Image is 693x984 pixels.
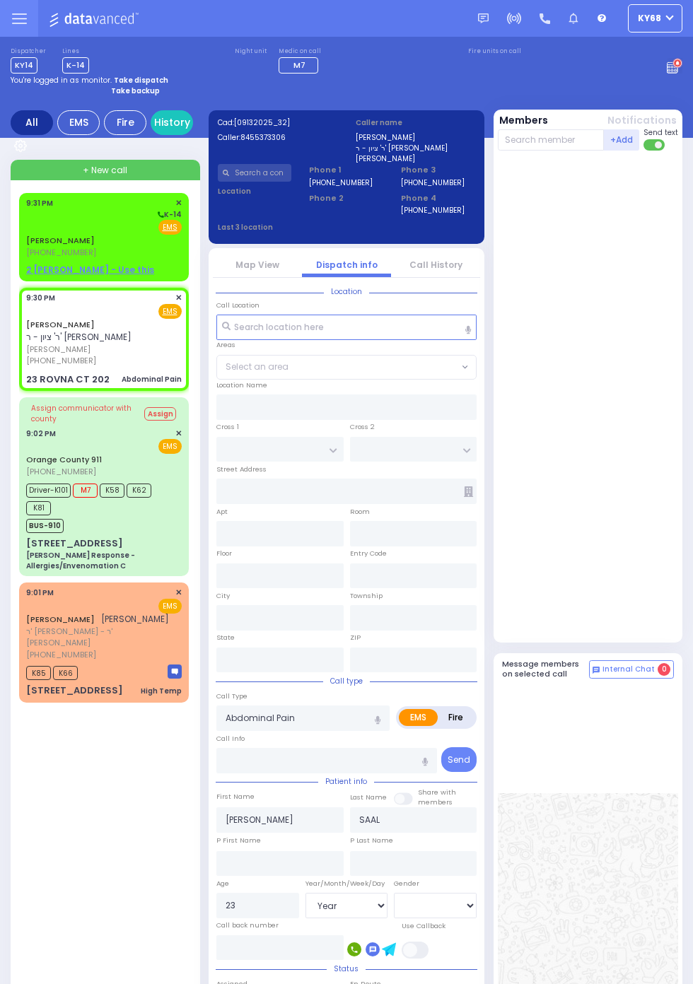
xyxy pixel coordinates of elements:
[26,319,95,330] a: [PERSON_NAME]
[643,138,666,152] label: Turn off text
[309,177,373,188] label: [PHONE_NUMBER]
[327,963,366,974] span: Status
[26,235,95,246] a: [PERSON_NAME]
[101,613,169,625] span: [PERSON_NAME]
[26,537,123,551] div: [STREET_ADDRESS]
[26,428,56,439] span: 9:02 PM
[104,110,146,135] div: Fire
[350,591,383,601] label: Township
[127,484,151,498] span: K62
[26,344,177,356] span: [PERSON_NAME]
[11,57,37,74] span: KY14
[62,47,89,56] label: Lines
[240,132,286,143] span: 8455373306
[464,486,473,497] span: Other building occupants
[26,649,96,660] span: [PHONE_NUMBER]
[26,666,51,680] span: K85
[216,691,248,701] label: Call Type
[356,132,476,143] label: [PERSON_NAME]
[175,197,182,209] span: ✕
[356,153,476,164] label: [PERSON_NAME]
[216,422,239,432] label: Cross 1
[218,186,292,197] label: Location
[305,879,388,889] div: Year/Month/Week/Day
[604,129,639,151] button: +Add
[418,797,453,807] span: members
[31,403,143,424] span: Assign communicator with county
[26,454,102,465] a: Orange County 911
[350,836,393,845] label: P Last Name
[316,259,378,271] a: Dispatch info
[658,663,670,676] span: 0
[602,664,655,674] span: Internal Chat
[593,667,600,674] img: comment-alt.png
[26,614,95,625] a: [PERSON_NAME]
[158,599,182,614] span: EMS
[216,340,235,350] label: Areas
[175,428,182,440] span: ✕
[26,626,177,649] span: ר' [PERSON_NAME] - ר' [PERSON_NAME]
[309,192,383,204] span: Phone 2
[163,222,177,233] u: EMS
[216,464,267,474] label: Street Address
[26,519,64,533] span: BUS-910
[26,247,96,258] span: [PHONE_NUMBER]
[11,110,53,135] div: All
[401,164,475,176] span: Phone 3
[26,355,96,366] span: [PHONE_NUMBER]
[478,13,489,24] img: message.svg
[394,879,419,889] label: Gender
[26,501,51,515] span: K81
[111,86,160,96] strong: Take backup
[141,686,182,696] div: High Temp
[26,293,55,303] span: 9:30 PM
[350,792,387,802] label: Last Name
[11,47,46,56] label: Dispatcher
[26,684,123,698] div: [STREET_ADDRESS]
[401,177,465,188] label: [PHONE_NUMBER]
[356,143,476,153] label: ר' ציון - ר' [PERSON_NAME]
[350,422,375,432] label: Cross 2
[114,75,168,86] strong: Take dispatch
[26,373,110,387] div: 23 ROVNA CT 202
[216,507,228,517] label: Apt
[83,164,127,177] span: + New call
[218,132,338,143] label: Caller:
[216,591,230,601] label: City
[468,47,521,56] label: Fire units on call
[73,484,98,498] span: M7
[216,380,267,390] label: Location Name
[216,315,477,340] input: Search location here
[216,836,261,845] label: P First Name
[607,113,677,128] button: Notifications
[234,117,290,128] span: [09132025_32]
[226,361,289,373] span: Select an area
[26,198,53,209] span: 9:31 PM
[323,676,370,686] span: Call type
[100,484,124,498] span: K58
[216,633,235,643] label: State
[235,259,279,271] a: Map View
[350,507,370,517] label: Room
[26,550,182,571] div: [PERSON_NAME] Response - Allergies/Envenomation C
[441,747,477,772] button: Send
[628,4,682,33] button: ky68
[589,660,674,679] button: Internal Chat 0
[53,666,78,680] span: K66
[216,879,229,889] label: Age
[279,47,322,56] label: Medic on call
[26,264,154,276] u: 2 [PERSON_NAME] - Use this
[638,12,661,25] span: ky68
[175,292,182,304] span: ✕
[26,587,54,598] span: 9:01 PM
[309,164,383,176] span: Phone 1
[175,587,182,599] span: ✕
[235,47,267,56] label: Night unit
[499,113,548,128] button: Members
[144,407,176,421] button: Assign
[356,117,476,128] label: Caller name
[11,75,112,86] span: You're logged in as monitor.
[62,57,89,74] span: K-14
[418,787,456,797] small: Share with
[502,660,590,678] h5: Message members on selected call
